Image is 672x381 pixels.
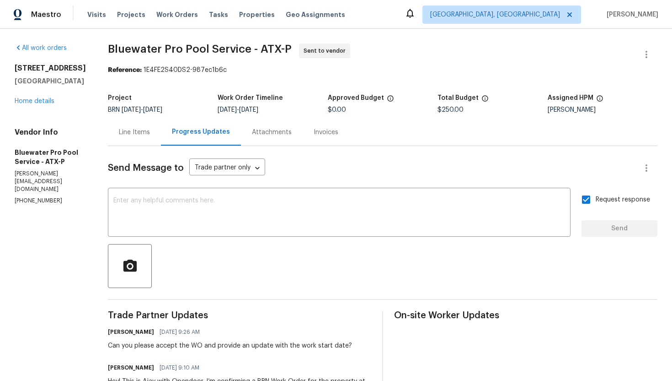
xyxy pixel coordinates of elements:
[122,107,162,113] span: -
[252,128,292,137] div: Attachments
[108,341,352,350] div: Can you please accept the WO and provide an update with the work start date?
[189,161,265,176] div: Trade partner only
[15,197,86,205] p: [PHONE_NUMBER]
[218,95,283,101] h5: Work Order Timeline
[108,44,292,54] span: Bluewater Pro Pool Service - ATX-P
[218,107,258,113] span: -
[31,10,61,19] span: Maestro
[143,107,162,113] span: [DATE]
[15,64,86,73] h2: [STREET_ADDRESS]
[387,95,394,107] span: The total cost of line items that have been approved by both Opendoor and the Trade Partner. This...
[548,107,657,113] div: [PERSON_NAME]
[15,128,86,137] h4: Vendor Info
[314,128,338,137] div: Invoices
[481,95,489,107] span: The total cost of line items that have been proposed by Opendoor. This sum includes line items th...
[119,128,150,137] div: Line Items
[122,107,141,113] span: [DATE]
[437,95,479,101] h5: Total Budget
[172,127,230,136] div: Progress Updates
[15,45,67,51] a: All work orders
[437,107,464,113] span: $250.00
[108,67,142,73] b: Reference:
[239,10,275,19] span: Properties
[394,311,657,320] span: On-site Worker Updates
[328,95,384,101] h5: Approved Budget
[430,10,560,19] span: [GEOGRAPHIC_DATA], [GEOGRAPHIC_DATA]
[156,10,198,19] span: Work Orders
[239,107,258,113] span: [DATE]
[108,95,132,101] h5: Project
[160,363,199,372] span: [DATE] 9:10 AM
[209,11,228,18] span: Tasks
[108,363,154,372] h6: [PERSON_NAME]
[286,10,345,19] span: Geo Assignments
[87,10,106,19] span: Visits
[603,10,658,19] span: [PERSON_NAME]
[108,163,184,173] span: Send Message to
[15,170,86,193] p: [PERSON_NAME][EMAIL_ADDRESS][DOMAIN_NAME]
[218,107,237,113] span: [DATE]
[108,107,162,113] span: BRN
[108,311,371,320] span: Trade Partner Updates
[108,327,154,337] h6: [PERSON_NAME]
[15,98,54,104] a: Home details
[304,46,349,55] span: Sent to vendor
[596,195,650,205] span: Request response
[596,95,603,107] span: The hpm assigned to this work order.
[15,76,86,86] h5: [GEOGRAPHIC_DATA]
[15,148,86,166] h5: Bluewater Pro Pool Service - ATX-P
[160,327,200,337] span: [DATE] 9:26 AM
[108,65,657,75] div: 1E4FE2S40DS2-987ec1b6c
[548,95,593,101] h5: Assigned HPM
[328,107,346,113] span: $0.00
[117,10,145,19] span: Projects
